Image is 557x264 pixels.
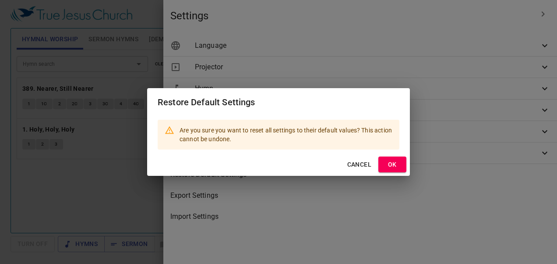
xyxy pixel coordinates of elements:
button: Cancel [344,157,375,173]
div: Pr [PERSON_NAME] [44,72,78,76]
li: 131 [139,39,151,47]
span: Cancel [347,159,371,170]
h2: Restore Default Settings [158,95,399,109]
button: OK [378,157,406,173]
div: Are you sure you want to reset all settings to their default values? This action cannot be undone. [180,122,392,147]
span: OK [385,159,399,170]
p: Hymns 詩 [136,32,154,37]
